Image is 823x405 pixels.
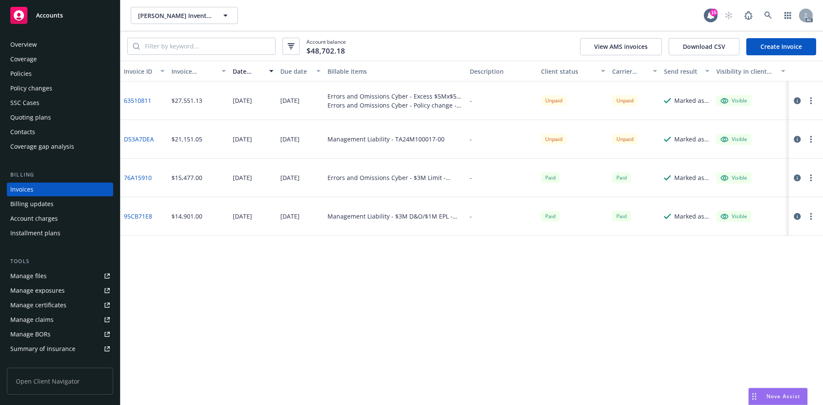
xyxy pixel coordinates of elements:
div: Billing updates [10,197,54,211]
div: $14,901.00 [171,212,202,221]
div: Tools [7,257,113,266]
div: Paid [612,211,631,222]
div: - [470,135,472,144]
div: Unpaid [541,134,567,144]
button: Send result [661,61,713,81]
div: Visibility in client dash [716,67,776,76]
div: [DATE] [233,212,252,221]
div: SSC Cases [10,96,39,110]
div: Management Liability - $3M D&O/$1M EPL - AXIS00002297-003 [327,212,463,221]
a: Create Invoice [746,38,816,55]
button: Due date [277,61,324,81]
div: Management Liability - TA24M100017-00 [327,135,445,144]
div: [DATE] [280,96,300,105]
div: Visible [721,213,747,220]
div: 15 [710,9,718,16]
span: [PERSON_NAME] Invent Corp [138,11,212,20]
a: SSC Cases [7,96,113,110]
div: Coverage [10,52,37,66]
div: [DATE] [280,173,300,182]
div: [DATE] [280,212,300,221]
a: Policy changes [7,81,113,95]
button: Nova Assist [748,388,808,405]
a: D53A7DEA [124,135,154,144]
a: Policies [7,67,113,81]
div: Errors and Omissions Cyber - Excess $5Mx$5M - TXS-108246164-00 [327,92,463,101]
div: Visible [721,174,747,182]
div: Installment plans [10,226,60,240]
a: Billing updates [7,197,113,211]
div: Paid [541,172,560,183]
div: Marked as sent [674,173,709,182]
button: Description [466,61,538,81]
a: Account charges [7,212,113,225]
div: Visible [721,97,747,105]
a: Invoices [7,183,113,196]
div: - [470,96,472,105]
span: $48,702.18 [306,45,345,57]
a: Coverage [7,52,113,66]
div: Manage exposures [10,284,65,297]
a: Manage claims [7,313,113,327]
button: Billable items [324,61,466,81]
div: Client status [541,67,596,76]
div: Invoices [10,183,33,196]
div: Marked as sent [674,96,709,105]
a: Installment plans [7,226,113,240]
div: Unpaid [612,134,638,144]
a: Search [760,7,777,24]
div: Marked as sent [674,135,709,144]
button: Download CSV [669,38,739,55]
div: [DATE] [233,96,252,105]
a: Start snowing [720,7,737,24]
button: Invoice amount [168,61,230,81]
a: 95CB71E8 [124,212,152,221]
div: Unpaid [612,95,638,106]
button: Carrier status [609,61,661,81]
div: - [470,212,472,221]
div: Visible [721,135,747,143]
svg: Search [133,43,140,50]
div: - [470,173,472,182]
div: Account charges [10,212,58,225]
div: $21,151.05 [171,135,202,144]
div: Manage BORs [10,327,51,341]
a: Manage exposures [7,284,113,297]
div: [DATE] [233,135,252,144]
div: $27,551.13 [171,96,202,105]
div: Paid [541,211,560,222]
button: Client status [538,61,609,81]
a: Quoting plans [7,111,113,124]
div: Coverage gap analysis [10,140,74,153]
div: Due date [280,67,312,76]
div: [DATE] [233,173,252,182]
a: Summary of insurance [7,342,113,356]
button: [PERSON_NAME] Invent Corp [131,7,238,24]
div: Billable items [327,67,463,76]
div: Paid [612,172,631,183]
a: Report a Bug [740,7,757,24]
a: Manage certificates [7,298,113,312]
a: Overview [7,38,113,51]
div: $15,477.00 [171,173,202,182]
a: 63510811 [124,96,151,105]
div: Summary of insurance [10,342,75,356]
div: Errors and Omissions Cyber - Policy change - MTP904900400 [327,101,463,110]
div: Policy changes [10,81,52,95]
span: Accounts [36,12,63,19]
div: Billing [7,171,113,179]
div: Overview [10,38,37,51]
div: Policies [10,67,32,81]
a: Contacts [7,125,113,139]
button: Date issued [229,61,277,81]
div: Description [470,67,534,76]
button: Visibility in client dash [713,61,789,81]
input: Filter by keyword... [140,38,275,54]
button: Invoice ID [120,61,168,81]
div: Send result [664,67,700,76]
div: Date issued [233,67,264,76]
